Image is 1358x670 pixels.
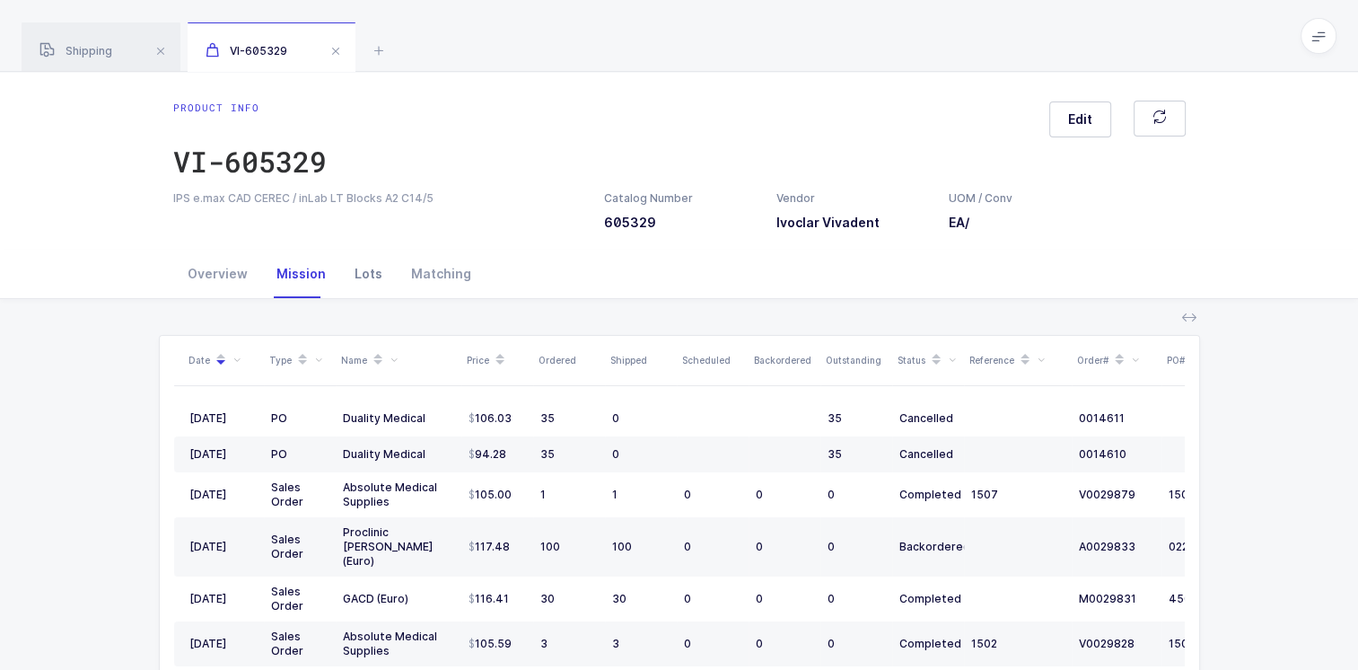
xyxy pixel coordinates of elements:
div: PO# [1167,345,1228,375]
div: 35 [828,447,885,462]
div: 30 [612,592,670,606]
span: 116.41 [469,592,509,606]
div: Duality Medical [343,447,454,462]
span: Shipping [39,44,112,57]
span: V0029879 [1079,488,1135,502]
span: 1502 [1169,637,1195,650]
div: 1 [612,488,670,502]
div: Scheduled [682,353,743,367]
div: 0 [756,540,813,554]
div: 0 [828,592,885,606]
div: 35 [828,411,885,426]
div: GACD (Euro) [343,592,454,606]
h3: Ivoclar Vivadent [776,214,927,232]
div: Cancelled [899,447,957,462]
div: 0 [612,411,670,426]
div: Outstanding [826,353,887,367]
div: Reference [969,345,1066,375]
div: Shipped [610,353,671,367]
span: V0029828 [1079,637,1135,651]
span: 0014610 [1079,447,1126,462]
div: [DATE] [189,488,257,502]
div: 100 [540,540,598,554]
div: Completed [899,592,957,606]
div: 100 [612,540,670,554]
div: 0 [684,488,741,502]
div: Backordered [899,540,957,554]
div: Sales Order [271,630,329,658]
h3: EA [949,214,1013,232]
div: Matching [397,250,486,298]
span: 106.03 [469,411,512,426]
div: 0 [828,540,885,554]
div: 0 [684,540,741,554]
div: Name [341,345,456,375]
div: 0 [828,637,885,651]
div: Proclinic [PERSON_NAME] (Euro) [343,525,454,569]
span: 4500186779 [1169,592,1240,605]
div: 0 [756,637,813,651]
div: [DATE] [189,592,257,606]
div: Sales Order [271,533,329,561]
div: 3 [612,637,670,651]
div: Lots [340,250,397,298]
div: 0 [612,447,670,462]
div: [DATE] [189,447,257,462]
div: [DATE] [189,411,257,426]
div: Overview [173,250,262,298]
span: 117.48 [469,540,510,554]
div: IPS e.max CAD CEREC / inLab LT Blocks A2 C14/5 [173,190,583,207]
div: 1507 [971,488,1064,502]
div: Duality Medical [343,411,454,426]
div: UOM / Conv [949,190,1013,207]
div: 3 [540,637,598,651]
div: Cancelled [899,411,957,426]
span: Edit [1068,110,1092,128]
div: Absolute Medical Supplies [343,480,454,509]
span: 105.59 [469,637,512,651]
span: M0029831 [1079,592,1136,606]
div: Sales Order [271,585,329,613]
div: Vendor [776,190,927,207]
div: Status [898,345,959,375]
div: 0 [684,637,741,651]
div: 1502 [971,637,1064,651]
div: PO [271,411,329,426]
span: / [965,215,969,230]
div: 30 [540,592,598,606]
div: Ordered [539,353,600,367]
span: 105.00 [469,488,512,502]
div: 35 [540,447,598,462]
div: 1 [540,488,598,502]
button: Edit [1049,101,1111,137]
div: 0 [756,592,813,606]
span: 022025AEROMAX [1169,540,1263,553]
div: Sales Order [271,480,329,509]
div: Absolute Medical Supplies [343,630,454,658]
div: Completed [899,637,957,651]
div: Completed [899,488,957,502]
span: A0029833 [1079,540,1135,554]
div: Type [269,345,330,375]
div: [DATE] [189,540,257,554]
div: 0 [828,488,885,502]
span: 1507 [1169,488,1196,501]
span: 94.28 [469,447,506,462]
div: [DATE] [189,637,257,651]
div: 0 [684,592,741,606]
div: Price [467,345,528,375]
span: 0014611 [1079,411,1125,426]
div: Mission [262,250,340,298]
div: Order# [1077,345,1156,375]
div: Product info [173,101,327,115]
span: VI-605329 [206,44,287,57]
div: Date [188,345,258,375]
div: 35 [540,411,598,426]
div: 0 [756,488,813,502]
div: Backordered [754,353,815,367]
div: PO [271,447,329,462]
